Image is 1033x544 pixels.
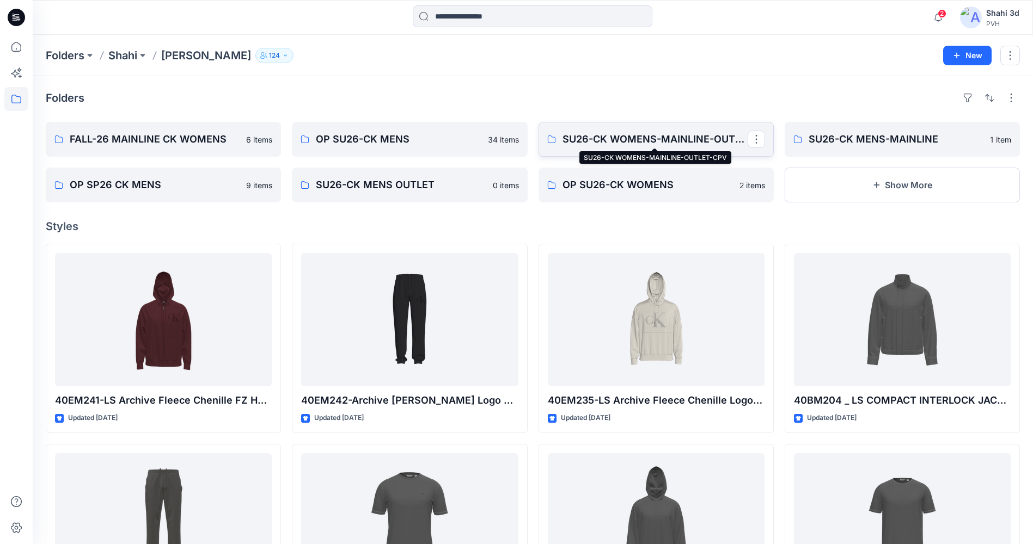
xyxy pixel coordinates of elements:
[246,180,272,191] p: 9 items
[539,168,774,202] a: OP SU26-CK WOMENS2 items
[794,253,1011,386] a: 40BM204 _ LS COMPACT INTERLOCK JACKET_V01
[55,393,272,408] p: 40EM241-LS Archive Fleece Chenille FZ Hoodie_V01
[316,177,486,193] p: SU26-CK MENS OUTLET
[563,132,748,147] p: SU26-CK WOMENS-MAINLINE-OUTLET-CPV
[70,177,240,193] p: OP SP26 CK MENS
[943,46,992,65] button: New
[539,122,774,157] a: SU26-CK WOMENS-MAINLINE-OUTLET-CPV
[314,412,364,424] p: Updated [DATE]
[255,48,294,63] button: 124
[46,48,84,63] a: Folders
[807,412,857,424] p: Updated [DATE]
[809,132,983,147] p: SU26-CK MENS-MAINLINE
[161,48,251,63] p: [PERSON_NAME]
[990,134,1011,145] p: 1 item
[986,7,1019,20] div: Shahi 3d
[986,20,1019,28] div: PVH
[269,50,280,61] p: 124
[548,393,765,408] p: 40EM235-LS Archive Fleece Chenille Logo Hoodie_V01
[785,122,1020,157] a: SU26-CK MENS-MAINLINE1 item
[548,253,765,386] a: 40EM235-LS Archive Fleece Chenille Logo Hoodie_V01
[794,393,1011,408] p: 40BM204 _ LS COMPACT INTERLOCK JACKET_V01
[561,412,610,424] p: Updated [DATE]
[68,412,118,424] p: Updated [DATE]
[292,168,527,202] a: SU26-CK MENS OUTLET0 items
[46,91,84,104] h4: Folders
[301,393,518,408] p: 40EM242-Archive [PERSON_NAME] Logo Jogger_V01
[563,177,733,193] p: OP SU26-CK WOMENS
[46,122,281,157] a: FALL-26 MAINLINE CK WOMENS6 items
[938,9,946,18] span: 2
[493,180,519,191] p: 0 items
[739,180,765,191] p: 2 items
[108,48,137,63] a: Shahi
[488,134,519,145] p: 34 items
[301,253,518,386] a: 40EM242-Archive Fleece Chenille Logo Jogger_V01
[316,132,481,147] p: OP SU26-CK MENS
[46,168,281,202] a: OP SP26 CK MENS9 items
[785,168,1020,202] button: Show More
[46,220,1020,233] h4: Styles
[246,134,272,145] p: 6 items
[292,122,527,157] a: OP SU26-CK MENS34 items
[55,253,272,386] a: 40EM241-LS Archive Fleece Chenille FZ Hoodie_V01
[960,7,982,28] img: avatar
[70,132,240,147] p: FALL-26 MAINLINE CK WOMENS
